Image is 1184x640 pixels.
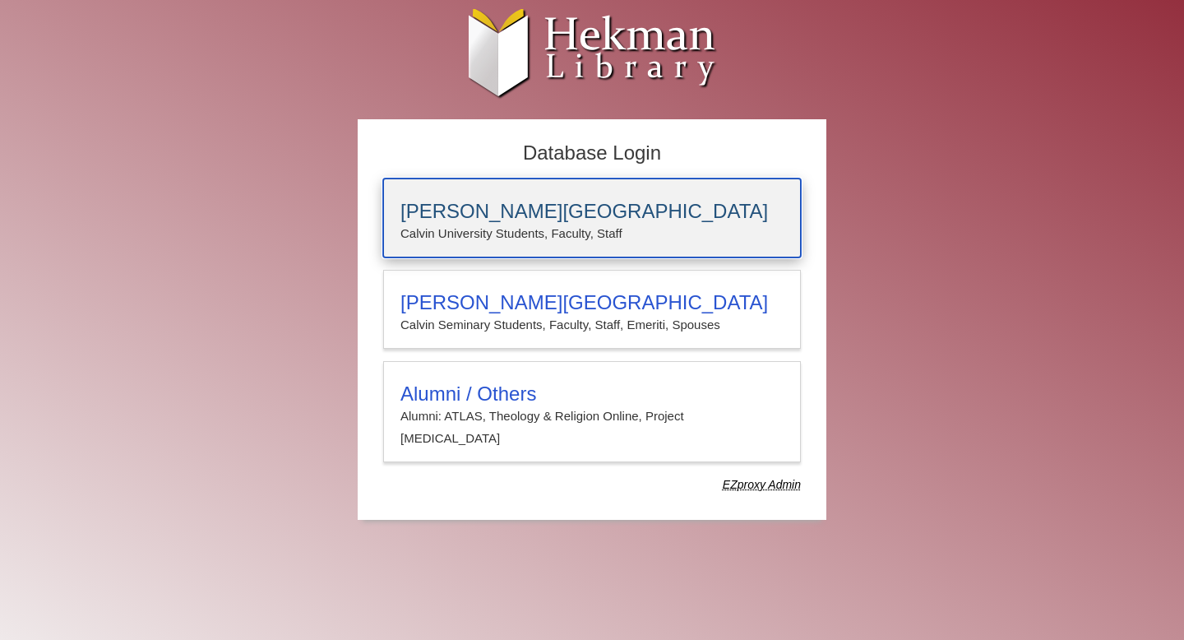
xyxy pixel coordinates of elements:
h3: Alumni / Others [400,383,784,406]
summary: Alumni / OthersAlumni: ATLAS, Theology & Religion Online, Project [MEDICAL_DATA] [400,383,784,449]
a: [PERSON_NAME][GEOGRAPHIC_DATA]Calvin Seminary Students, Faculty, Staff, Emeriti, Spouses [383,270,801,349]
dfn: Use Alumni login [723,478,801,491]
h3: [PERSON_NAME][GEOGRAPHIC_DATA] [400,291,784,314]
a: [PERSON_NAME][GEOGRAPHIC_DATA]Calvin University Students, Faculty, Staff [383,179,801,257]
h3: [PERSON_NAME][GEOGRAPHIC_DATA] [400,200,784,223]
p: Calvin University Students, Faculty, Staff [400,223,784,244]
h2: Database Login [375,137,809,170]
p: Alumni: ATLAS, Theology & Religion Online, Project [MEDICAL_DATA] [400,406,784,449]
p: Calvin Seminary Students, Faculty, Staff, Emeriti, Spouses [400,314,784,336]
